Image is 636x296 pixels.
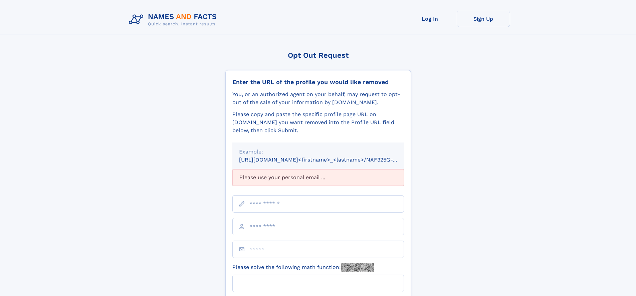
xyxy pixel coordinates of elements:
a: Log In [403,11,457,27]
small: [URL][DOMAIN_NAME]<firstname>_<lastname>/NAF325G-xxxxxxxx [239,157,417,163]
a: Sign Up [457,11,510,27]
div: Please use your personal email ... [232,169,404,186]
label: Please solve the following math function: [232,263,374,272]
div: You, or an authorized agent on your behalf, may request to opt-out of the sale of your informatio... [232,90,404,106]
div: Opt Out Request [225,51,411,59]
div: Example: [239,148,397,156]
div: Please copy and paste the specific profile page URL on [DOMAIN_NAME] you want removed into the Pr... [232,110,404,134]
div: Enter the URL of the profile you would like removed [232,78,404,86]
img: Logo Names and Facts [126,11,222,29]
